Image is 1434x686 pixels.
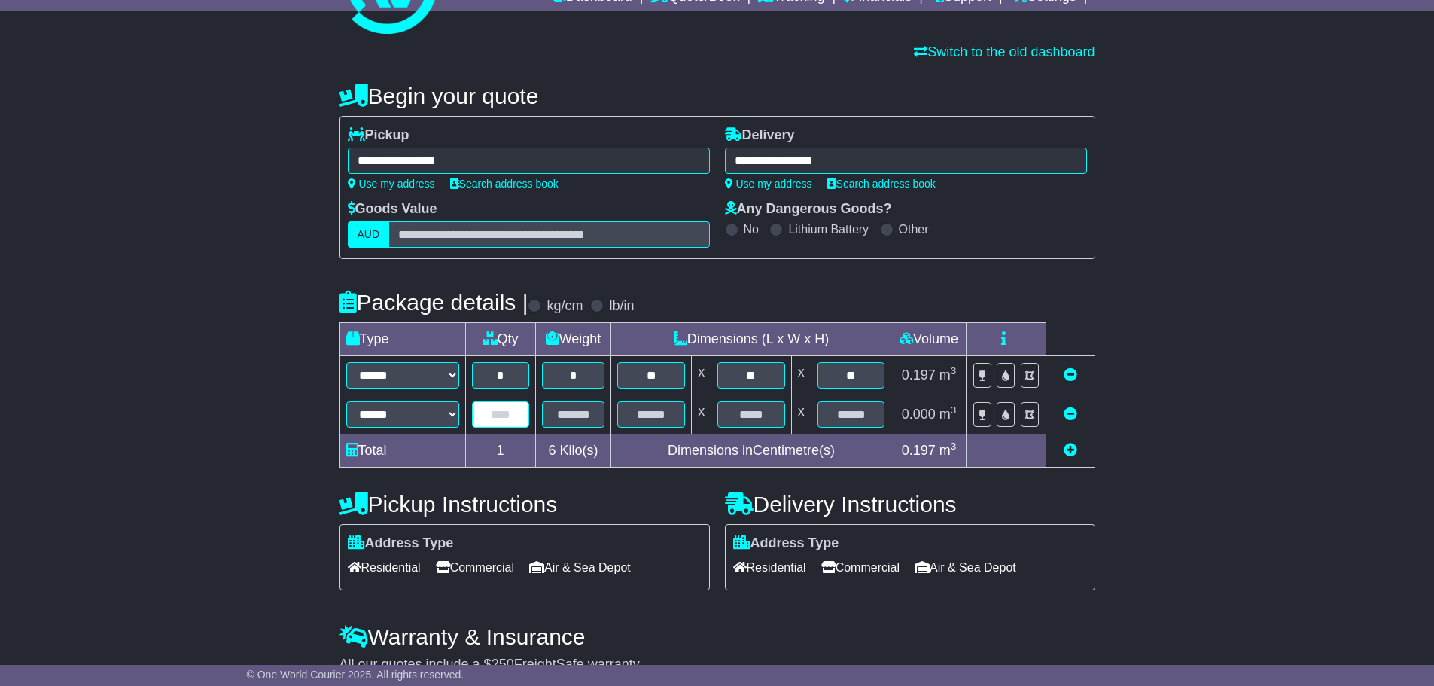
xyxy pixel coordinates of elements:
h4: Package details | [339,290,528,315]
td: x [692,356,711,395]
span: 0.197 [902,443,936,458]
a: Search address book [827,178,936,190]
label: Lithium Battery [788,222,869,236]
div: All our quotes include a $ FreightSafe warranty. [339,657,1095,673]
span: Commercial [436,556,514,579]
sup: 3 [951,365,957,377]
h4: Delivery Instructions [725,492,1095,517]
td: Volume [891,323,967,356]
a: Switch to the old dashboard [914,44,1095,59]
label: Any Dangerous Goods? [725,201,892,218]
td: Weight [535,323,611,356]
label: Goods Value [348,201,437,218]
label: Address Type [733,535,839,552]
a: Use my address [725,178,812,190]
span: Air & Sea Depot [529,556,631,579]
label: lb/in [609,298,634,315]
a: Add new item [1064,443,1077,458]
td: x [791,395,811,434]
label: No [744,222,759,236]
td: Dimensions in Centimetre(s) [611,434,891,468]
a: Remove this item [1064,367,1077,383]
label: kg/cm [547,298,583,315]
span: Residential [733,556,806,579]
span: 0.000 [902,407,936,422]
td: x [692,395,711,434]
span: © One World Courier 2025. All rights reserved. [247,669,464,681]
span: Residential [348,556,421,579]
h4: Pickup Instructions [339,492,710,517]
a: Search address book [450,178,559,190]
sup: 3 [951,441,957,452]
sup: 3 [951,404,957,416]
td: x [791,356,811,395]
td: Kilo(s) [535,434,611,468]
h4: Begin your quote [339,84,1095,108]
label: Address Type [348,535,454,552]
span: m [939,443,957,458]
span: Air & Sea Depot [915,556,1016,579]
td: Total [339,434,465,468]
td: 1 [465,434,535,468]
span: Commercial [821,556,900,579]
span: m [939,407,957,422]
td: Dimensions (L x W x H) [611,323,891,356]
span: m [939,367,957,383]
h4: Warranty & Insurance [339,624,1095,649]
label: Delivery [725,127,795,144]
span: 250 [492,657,514,672]
label: Other [899,222,929,236]
a: Remove this item [1064,407,1077,422]
td: Type [339,323,465,356]
td: Qty [465,323,535,356]
span: 6 [548,443,556,458]
label: Pickup [348,127,409,144]
span: 0.197 [902,367,936,383]
a: Use my address [348,178,435,190]
label: AUD [348,221,390,248]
